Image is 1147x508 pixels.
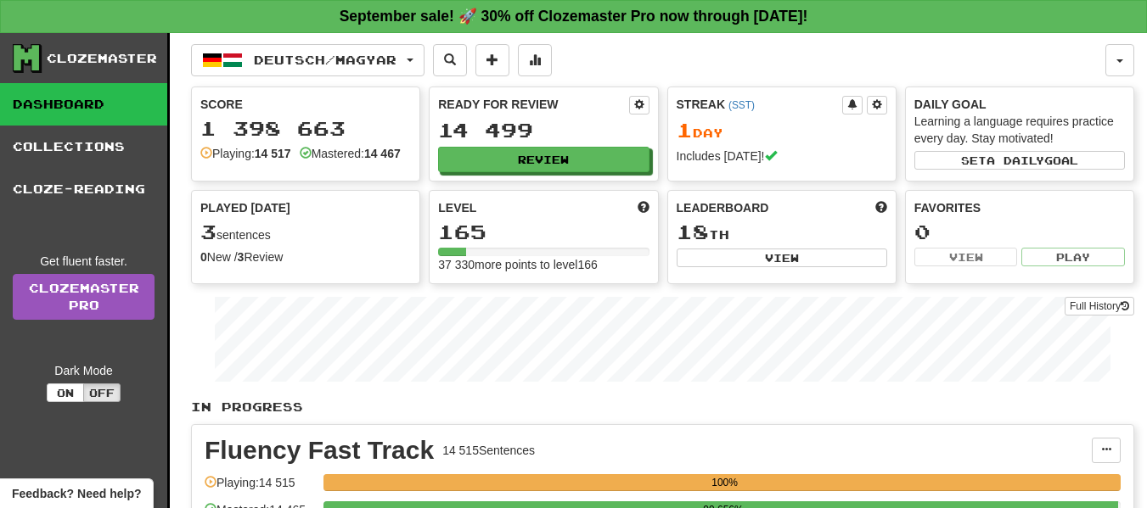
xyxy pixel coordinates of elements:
div: Playing: [200,145,291,162]
button: View [677,248,887,267]
button: View [914,248,1018,266]
button: Play [1021,248,1125,266]
strong: 14 517 [255,147,291,160]
div: Score [200,96,411,113]
span: 1 [677,118,693,142]
div: 100% [329,474,1121,491]
strong: 14 467 [364,147,401,160]
div: 14 499 [438,120,649,141]
p: In Progress [191,399,1134,416]
div: 165 [438,221,649,243]
span: 3 [200,220,216,243]
button: Full History [1065,297,1134,315]
div: Mastered: [300,145,401,162]
div: Dark Mode [13,362,155,379]
div: Streak [677,96,842,113]
div: th [677,221,887,243]
div: 1 398 663 [200,118,411,139]
div: Favorites [914,199,1125,216]
strong: 3 [238,250,245,264]
button: Add sentence to collection [475,44,509,76]
span: Open feedback widget [12,485,141,502]
div: Learning a language requires practice every day. Stay motivated! [914,113,1125,147]
div: Daily Goal [914,96,1125,113]
a: ClozemasterPro [13,274,155,320]
button: Review [438,147,649,172]
div: Includes [DATE]! [677,148,887,165]
div: Fluency Fast Track [205,438,434,463]
span: This week in points, UTC [875,199,887,216]
div: 0 [914,221,1125,243]
button: More stats [518,44,552,76]
div: Get fluent faster. [13,253,155,270]
button: Deutsch/Magyar [191,44,425,76]
button: On [47,383,84,402]
div: Day [677,120,887,142]
button: Off [83,383,121,402]
div: Ready for Review [438,96,628,113]
span: Score more points to level up [638,199,649,216]
div: Clozemaster [47,50,157,67]
strong: 0 [200,250,207,264]
a: (SST) [728,99,755,111]
div: 37 330 more points to level 166 [438,256,649,273]
button: Search sentences [433,44,467,76]
div: 14 515 Sentences [442,442,535,459]
span: Leaderboard [677,199,769,216]
span: a daily [987,154,1044,166]
span: 18 [677,220,709,243]
button: Seta dailygoal [914,151,1125,170]
span: Level [438,199,476,216]
div: sentences [200,221,411,243]
strong: September sale! 🚀 30% off Clozemaster Pro now through [DATE]! [340,8,808,25]
span: Deutsch / Magyar [254,53,396,67]
div: Playing: 14 515 [205,474,315,502]
div: New / Review [200,248,411,265]
span: Played [DATE] [200,199,290,216]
